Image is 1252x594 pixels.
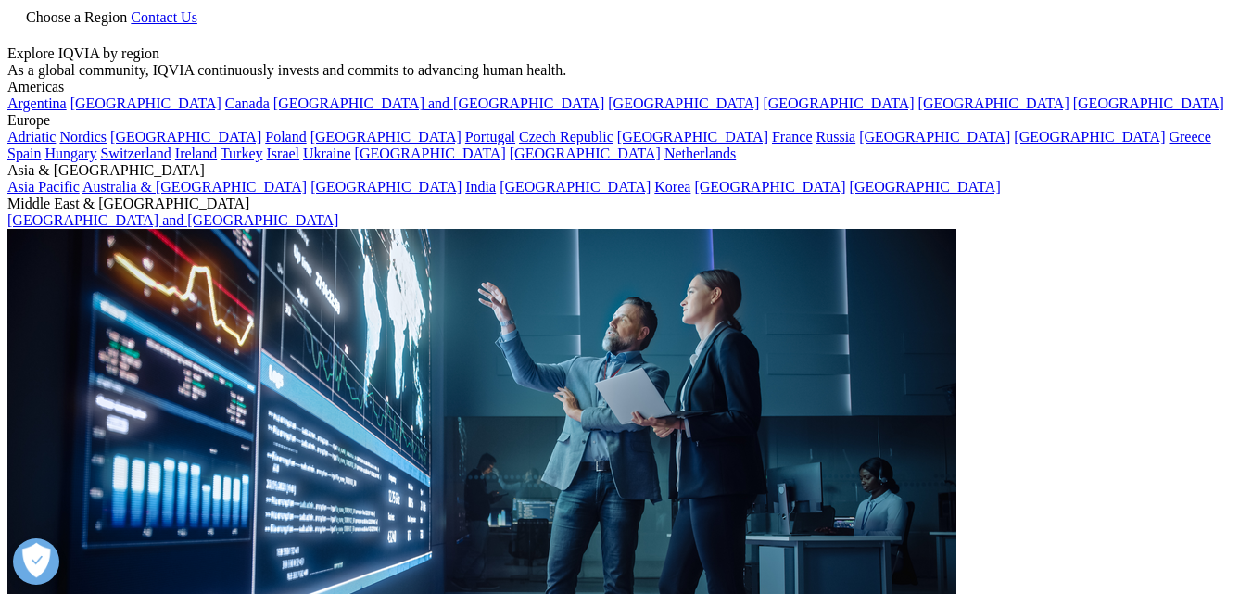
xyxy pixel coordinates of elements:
[7,179,80,195] a: Asia Pacific
[100,145,171,161] a: Switzerland
[303,145,351,161] a: Ukraine
[772,129,813,145] a: France
[617,129,768,145] a: [GEOGRAPHIC_DATA]
[44,145,96,161] a: Hungary
[510,145,661,161] a: [GEOGRAPHIC_DATA]
[850,179,1001,195] a: [GEOGRAPHIC_DATA]
[519,129,613,145] a: Czech Republic
[175,145,217,161] a: Ireland
[7,129,56,145] a: Adriatic
[273,95,604,111] a: [GEOGRAPHIC_DATA] and [GEOGRAPHIC_DATA]
[110,129,261,145] a: [GEOGRAPHIC_DATA]
[918,95,1069,111] a: [GEOGRAPHIC_DATA]
[7,79,1245,95] div: Americas
[654,179,690,195] a: Korea
[7,112,1245,129] div: Europe
[763,95,914,111] a: [GEOGRAPHIC_DATA]
[608,95,759,111] a: [GEOGRAPHIC_DATA]
[694,179,845,195] a: [GEOGRAPHIC_DATA]
[59,129,107,145] a: Nordics
[13,538,59,585] button: Open Preferences
[1014,129,1165,145] a: [GEOGRAPHIC_DATA]
[26,9,127,25] span: Choose a Region
[355,145,506,161] a: [GEOGRAPHIC_DATA]
[7,62,1245,79] div: As a global community, IQVIA continuously invests and commits to advancing human health.
[7,145,41,161] a: Spain
[816,129,856,145] a: Russia
[1169,129,1210,145] a: Greece
[310,179,462,195] a: [GEOGRAPHIC_DATA]
[131,9,197,25] a: Contact Us
[225,95,270,111] a: Canada
[7,196,1245,212] div: Middle East & [GEOGRAPHIC_DATA]
[70,95,221,111] a: [GEOGRAPHIC_DATA]
[265,129,306,145] a: Poland
[500,179,651,195] a: [GEOGRAPHIC_DATA]
[1073,95,1224,111] a: [GEOGRAPHIC_DATA]
[7,45,1245,62] div: Explore IQVIA by region
[221,145,263,161] a: Turkey
[859,129,1010,145] a: [GEOGRAPHIC_DATA]
[7,95,67,111] a: Argentina
[267,145,300,161] a: Israel
[7,162,1245,179] div: Asia & [GEOGRAPHIC_DATA]
[465,129,515,145] a: Portugal
[82,179,307,195] a: Australia & [GEOGRAPHIC_DATA]
[310,129,462,145] a: [GEOGRAPHIC_DATA]
[7,212,338,228] a: [GEOGRAPHIC_DATA] and [GEOGRAPHIC_DATA]
[465,179,496,195] a: India
[664,145,736,161] a: Netherlands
